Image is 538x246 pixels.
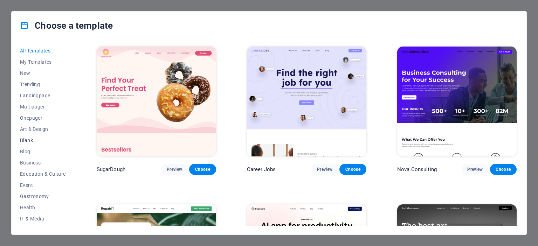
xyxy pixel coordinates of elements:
[20,149,66,154] span: Blog
[20,20,113,31] h4: Choose a template
[20,124,66,135] button: Art & Design
[397,47,517,156] img: Nova Consulting
[20,48,66,54] span: All Templates
[20,45,66,56] button: All Templates
[20,194,66,199] span: Gastronomy
[20,213,66,224] button: IT & Media
[20,101,66,112] button: Multipager
[167,167,182,172] span: Preview
[20,90,66,101] button: Landingpage
[317,167,332,172] span: Preview
[20,191,66,202] button: Gastronomy
[20,180,66,191] button: Event
[20,82,66,87] span: Trending
[20,68,66,79] button: New
[20,182,66,188] span: Event
[20,171,66,177] span: Education & Culture
[20,146,66,157] button: Blog
[20,157,66,168] button: Business
[311,164,338,175] button: Preview
[97,166,125,173] p: SugarDough
[97,47,216,156] img: SugarDough
[20,115,66,121] span: Onepager
[247,166,276,173] p: Career Jobs
[195,167,210,172] span: Choose
[20,79,66,90] button: Trending
[161,164,188,175] button: Preview
[20,93,66,98] span: Landingpage
[345,167,360,172] span: Choose
[20,160,66,166] span: Business
[20,216,66,222] span: IT & Media
[20,56,66,68] button: My Templates
[20,224,66,236] button: Legal & Finance
[20,59,66,65] span: My Templates
[247,47,366,156] img: Career Jobs
[20,138,66,143] span: Blank
[339,164,366,175] button: Choose
[20,112,66,124] button: Onepager
[20,168,66,180] button: Education & Culture
[496,167,511,172] span: Choose
[20,70,66,76] span: New
[490,164,517,175] button: Choose
[462,164,488,175] button: Preview
[20,205,66,210] span: Health
[467,167,483,172] span: Preview
[397,166,437,173] p: Nova Consulting
[20,202,66,213] button: Health
[20,104,66,110] span: Multipager
[20,126,66,132] span: Art & Design
[189,164,216,175] button: Choose
[20,135,66,146] button: Blank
